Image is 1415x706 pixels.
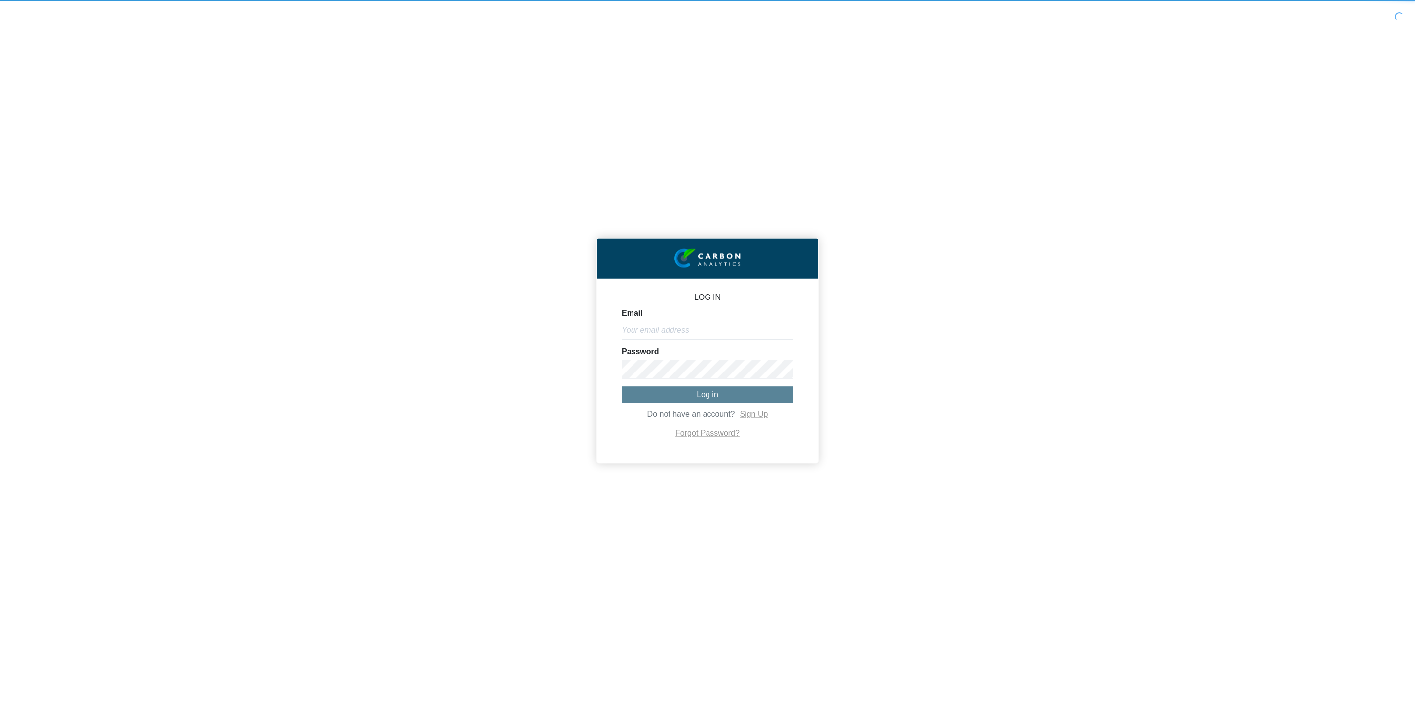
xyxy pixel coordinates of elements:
[622,348,659,356] label: Password
[697,390,718,399] span: Log in
[675,429,740,437] a: Forgot Password?
[674,248,741,268] img: insight-logo-2.png
[622,321,793,340] input: Your email address
[622,294,793,301] p: LOG IN
[647,410,735,418] span: Do not have an account?
[622,309,643,317] label: Email
[622,386,793,403] button: Log in
[740,410,768,418] a: Sign Up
